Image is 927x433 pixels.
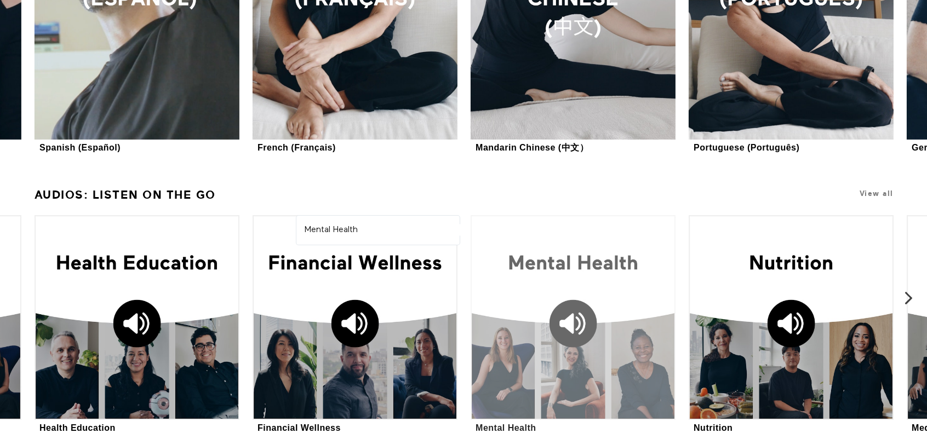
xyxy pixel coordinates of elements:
[39,142,121,153] div: Spanish (Español)
[39,423,116,433] div: Health Education
[257,142,336,153] div: French (Français)
[305,226,358,234] strong: Mental Health
[694,142,799,153] div: Portuguese (Português)
[476,142,588,153] div: Mandarin Chinese (中文）
[860,189,894,198] a: View all
[694,423,733,433] div: Nutrition
[476,423,536,433] div: Mental Health
[35,183,216,206] a: Audios: Listen On the Go
[257,423,341,433] div: Financial Wellness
